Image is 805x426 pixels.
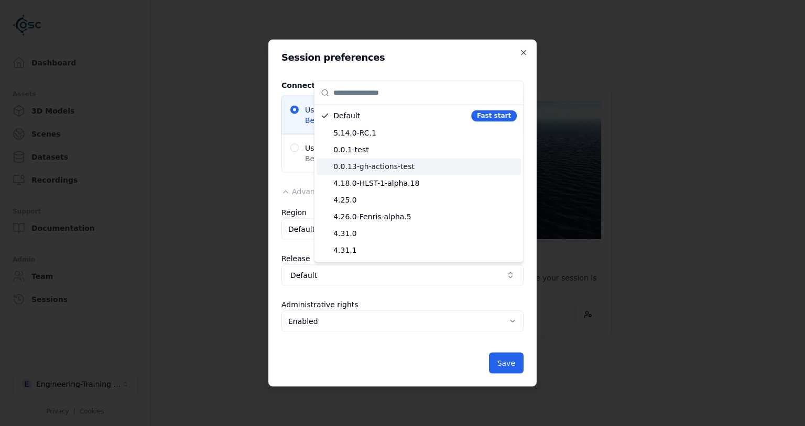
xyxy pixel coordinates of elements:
[333,245,517,255] span: 4.31.1
[333,128,517,138] span: 5.14.0-RC.1
[333,110,467,121] span: Default
[471,110,517,121] div: Fast start
[333,211,517,222] span: 4.26.0-Fenris-alpha.5
[314,105,523,262] div: Suggestions
[333,178,517,188] span: 4.18.0-HLST-1-alpha.18
[333,195,517,205] span: 4.25.0
[333,228,517,239] span: 4.31.0
[333,144,517,155] span: 0.0.1-test
[333,161,517,172] span: 0.0.13-gh-actions-test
